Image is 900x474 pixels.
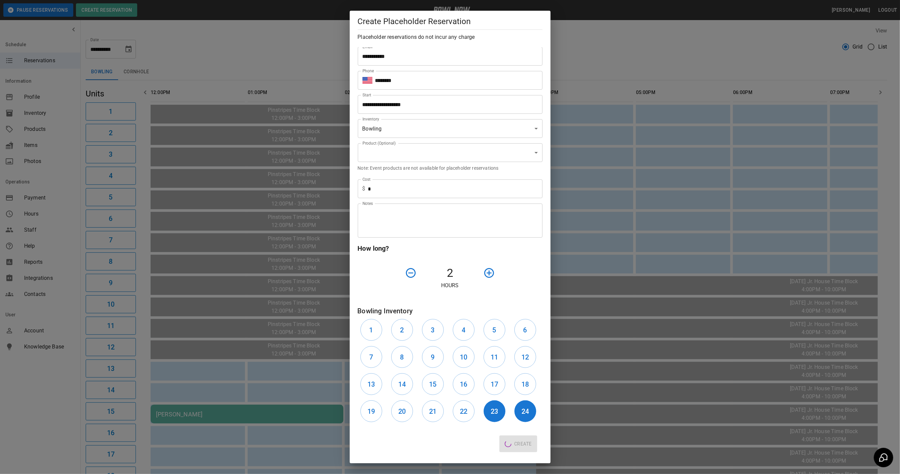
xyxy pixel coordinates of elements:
[358,282,543,290] p: Hours
[362,185,365,193] p: $
[360,373,382,395] button: 13
[358,143,543,162] div: ​
[360,346,382,368] button: 7
[514,400,536,422] button: 24
[360,400,382,422] button: 19
[400,352,404,363] h6: 8
[391,346,413,368] button: 8
[429,406,436,417] h6: 21
[358,119,543,138] div: Bowling
[400,325,404,335] h6: 2
[391,373,413,395] button: 14
[422,319,444,341] button: 3
[358,243,543,254] h6: How long?
[422,400,444,422] button: 21
[521,406,529,417] h6: 24
[429,379,436,390] h6: 15
[360,319,382,341] button: 1
[362,92,371,98] label: Start
[391,400,413,422] button: 20
[491,379,498,390] h6: 17
[492,325,496,335] h6: 5
[460,406,467,417] h6: 22
[358,32,543,42] h6: Placeholder reservations do not incur any charge
[367,406,375,417] h6: 19
[369,325,373,335] h6: 1
[398,406,406,417] h6: 20
[514,346,536,368] button: 12
[462,325,465,335] h6: 4
[484,346,505,368] button: 11
[398,379,406,390] h6: 14
[358,95,538,114] input: Choose date, selected date is Sep 23, 2025
[514,319,536,341] button: 6
[453,373,475,395] button: 16
[514,373,536,395] button: 18
[523,325,527,335] h6: 6
[358,306,543,316] h6: Bowling Inventory
[453,346,475,368] button: 10
[491,352,498,363] h6: 11
[362,75,373,85] button: Select country
[460,379,467,390] h6: 16
[453,400,475,422] button: 22
[367,379,375,390] h6: 13
[419,266,481,280] h4: 2
[431,325,434,335] h6: 3
[521,379,529,390] h6: 18
[521,352,529,363] h6: 12
[422,346,444,368] button: 9
[491,406,498,417] h6: 23
[484,319,505,341] button: 5
[453,319,475,341] button: 4
[484,373,505,395] button: 17
[358,16,543,27] h5: Create Placeholder Reservation
[391,319,413,341] button: 2
[369,352,373,363] h6: 7
[422,373,444,395] button: 15
[362,68,374,74] label: Phone
[484,400,505,422] button: 23
[460,352,467,363] h6: 10
[431,352,434,363] h6: 9
[358,165,543,171] p: Note: Event products are not available for placeholder reservations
